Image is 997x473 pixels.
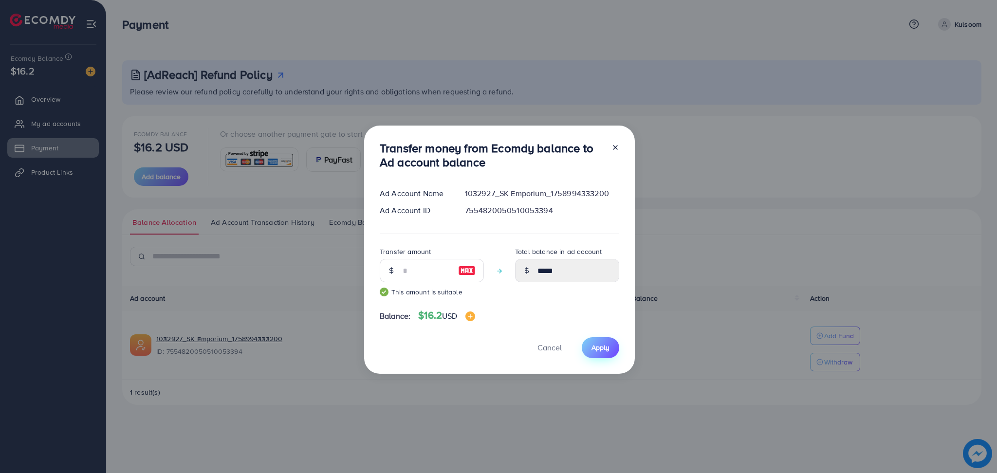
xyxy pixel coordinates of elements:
[457,188,627,199] div: 1032927_SK Emporium_1758994333200
[380,310,410,322] span: Balance:
[380,287,484,297] small: This amount is suitable
[515,247,602,256] label: Total balance in ad account
[442,310,457,321] span: USD
[591,343,609,352] span: Apply
[582,337,619,358] button: Apply
[525,337,574,358] button: Cancel
[372,205,457,216] div: Ad Account ID
[372,188,457,199] div: Ad Account Name
[457,205,627,216] div: 7554820050510053394
[418,309,475,322] h4: $16.2
[380,288,388,296] img: guide
[380,141,604,169] h3: Transfer money from Ecomdy balance to Ad account balance
[458,265,476,276] img: image
[465,311,475,321] img: image
[380,247,431,256] label: Transfer amount
[537,342,562,353] span: Cancel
